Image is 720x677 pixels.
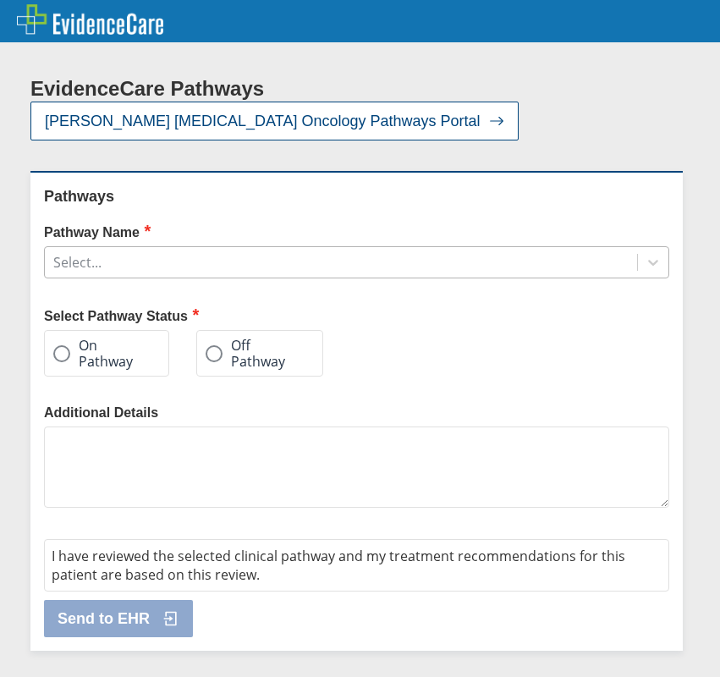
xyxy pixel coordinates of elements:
label: Additional Details [44,402,669,421]
h2: Select Pathway Status [44,305,350,324]
h2: EvidenceCare Pathways [30,76,288,102]
img: EvidenceCare [17,4,163,35]
h2: Pathways [44,186,669,206]
button: [PERSON_NAME] [MEDICAL_DATA] Oncology Pathways Portal [30,102,561,140]
label: Off Pathway [206,336,296,367]
span: Send to EHR [58,607,156,627]
span: [PERSON_NAME] [MEDICAL_DATA] Oncology Pathways Portal [45,111,523,131]
div: Select... [53,252,102,271]
button: Send to EHR [44,598,199,636]
span: I have reviewed the selected clinical pathway and my treatment recommendations for this patient a... [52,545,625,582]
label: Pathway Name [44,222,669,241]
label: On Pathway [53,336,143,367]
